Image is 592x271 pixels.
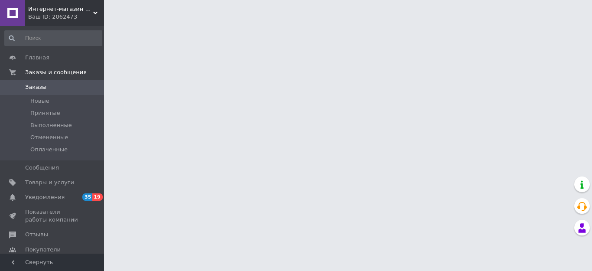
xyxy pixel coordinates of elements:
[25,164,59,172] span: Сообщения
[28,5,93,13] span: Интернет-магазин СЛЕД
[92,193,102,201] span: 19
[25,54,49,62] span: Главная
[30,109,60,117] span: Принятые
[25,69,87,76] span: Заказы и сообщения
[30,121,72,129] span: Выполненные
[25,193,65,201] span: Уведомления
[25,179,74,186] span: Товары и услуги
[25,246,61,254] span: Покупатели
[28,13,104,21] div: Ваш ID: 2062473
[25,83,46,91] span: Заказы
[25,208,80,224] span: Показатели работы компании
[82,193,92,201] span: 35
[4,30,102,46] input: Поиск
[30,97,49,105] span: Новые
[30,146,68,153] span: Оплаченные
[25,231,48,238] span: Отзывы
[30,134,68,141] span: Отмененные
